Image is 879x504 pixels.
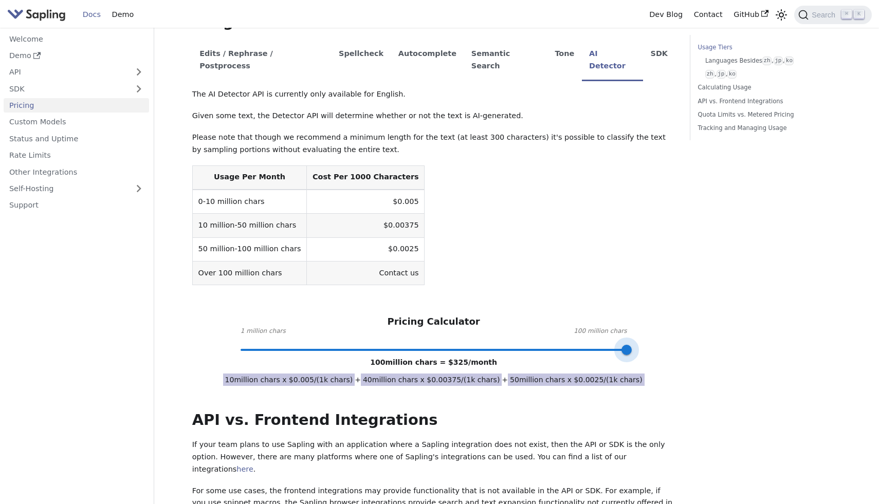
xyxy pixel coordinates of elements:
td: 50 million-100 million chars [192,237,306,261]
code: jp [717,70,726,79]
a: Status and Uptime [4,131,149,146]
code: ko [784,57,794,65]
span: + [355,376,361,384]
td: $0.00375 [307,214,425,237]
code: zh [705,70,715,79]
li: Edits / Rephrase / Postprocess [192,41,332,81]
p: The AI Detector API is currently only available for English. [192,88,675,101]
kbd: K [854,10,864,19]
a: API [4,65,129,80]
span: Search [809,11,841,19]
li: AI Detector [582,41,644,81]
a: zh,jp,ko [705,69,834,79]
h3: Pricing Calculator [387,316,480,328]
p: Given some text, the Detector API will determine whether or not the text is AI-generated. [192,110,675,122]
button: Switch between dark and light mode (currently light mode) [774,7,789,22]
th: Usage Per Month [192,165,306,190]
li: SDK [643,41,675,81]
a: Rate Limits [4,148,149,163]
li: Autocomplete [391,41,464,81]
button: Expand sidebar category 'API' [129,65,149,80]
a: Usage Tiers [698,43,837,52]
a: Demo [4,48,149,63]
a: Self-Hosting [4,181,149,196]
li: Semantic Search [464,41,547,81]
a: Welcome [4,31,149,46]
p: Please note that though we recommend a minimum length for the text (at least 300 characters) it's... [192,132,675,156]
kbd: ⌘ [841,10,852,19]
h2: API vs. Frontend Integrations [192,411,675,430]
span: 10 million chars x $ 0.005 /(1k chars) [223,374,355,386]
a: Languages Besideszh,jp,ko [705,56,834,66]
span: 1 million chars [241,326,286,337]
a: Demo [106,7,139,23]
li: Tone [547,41,582,81]
p: If your team plans to use Sapling with an application where a Sapling integration does not exist,... [192,439,675,475]
img: Sapling.ai [7,7,66,22]
code: zh [762,57,772,65]
button: Search (Command+K) [794,6,871,24]
a: Pricing [4,98,149,113]
span: 40 million chars x $ 0.00375 /(1k chars) [361,374,502,386]
a: Other Integrations [4,164,149,179]
a: Calculating Usage [698,83,837,92]
button: Expand sidebar category 'SDK' [129,81,149,96]
span: + [502,376,508,384]
span: 100 million chars = $ 325 /month [370,358,497,366]
span: 50 million chars x $ 0.0025 /(1k chars) [508,374,645,386]
a: Dev Blog [644,7,688,23]
th: Cost Per 1000 Characters [307,165,425,190]
a: Sapling.ai [7,7,69,22]
a: Quota Limits vs. Metered Pricing [698,110,837,120]
a: Custom Models [4,115,149,129]
a: Support [4,198,149,213]
a: Contact [688,7,728,23]
td: Contact us [307,261,425,285]
a: here [236,465,253,473]
a: GitHub [728,7,774,23]
a: API vs. Frontend Integrations [698,97,837,106]
td: 0-10 million chars [192,190,306,214]
td: 10 million-50 million chars [192,214,306,237]
code: jp [774,57,783,65]
a: Tracking and Managing Usage [698,123,837,133]
li: Spellcheck [332,41,391,81]
a: SDK [4,81,129,96]
td: $0.005 [307,190,425,214]
span: 100 million chars [574,326,627,337]
code: ko [727,70,737,79]
a: Docs [77,7,106,23]
td: $0.0025 [307,237,425,261]
td: Over 100 million chars [192,261,306,285]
